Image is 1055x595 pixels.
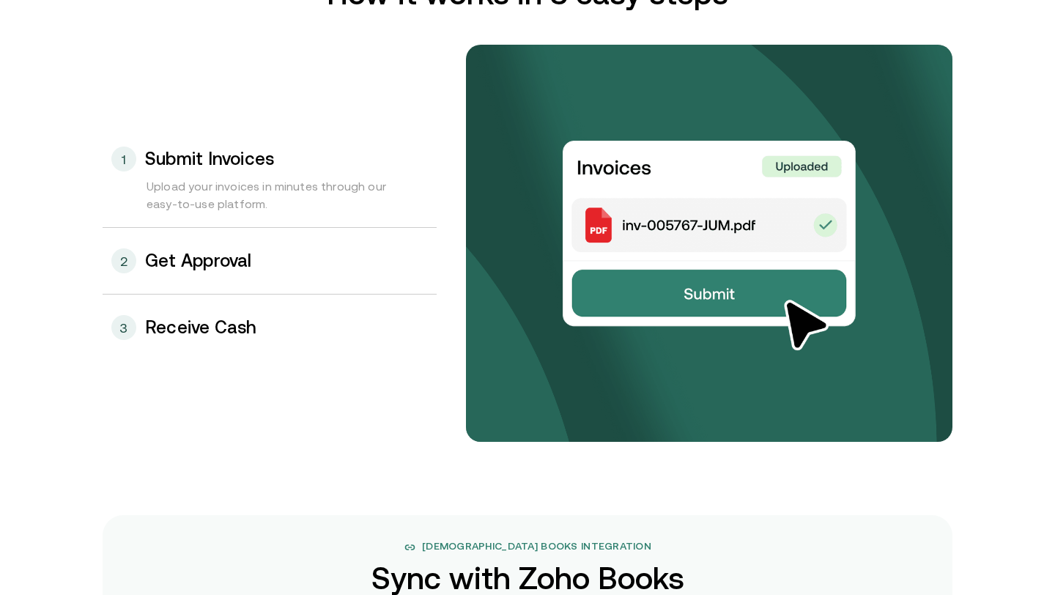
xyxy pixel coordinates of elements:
[422,539,651,556] span: [DEMOGRAPHIC_DATA] Books Integration
[145,318,257,337] h3: Receive Cash
[111,315,136,340] div: 3
[103,177,437,227] div: Upload your invoices in minutes through our easy-to-use platform.
[466,45,952,442] img: bg
[371,562,684,594] h2: Sync with Zoho Books
[404,542,416,553] img: link
[563,141,856,352] img: Submit invoices
[111,248,136,273] div: 2
[145,251,252,270] h3: Get Approval
[111,147,136,171] div: 1
[145,149,274,169] h3: Submit Invoices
